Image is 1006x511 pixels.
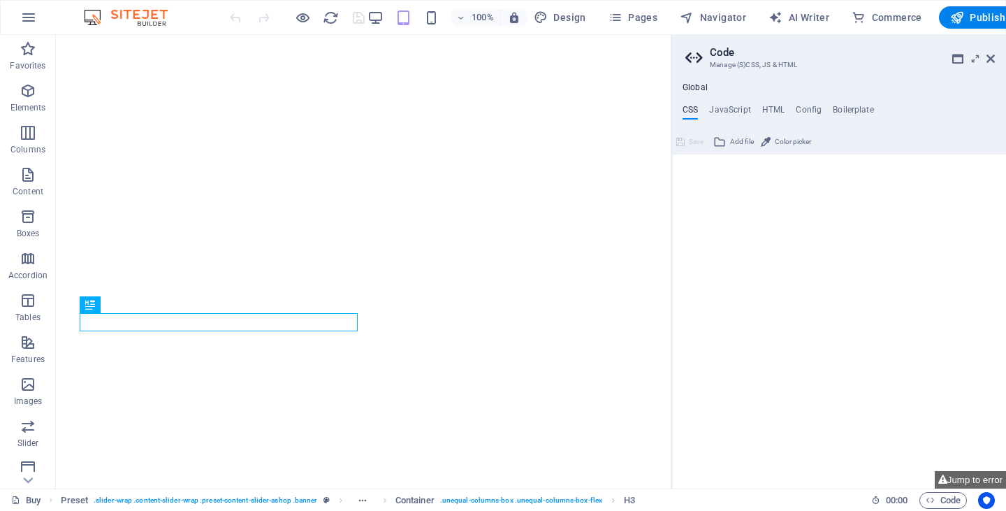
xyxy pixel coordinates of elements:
[775,134,811,150] span: Color picker
[768,10,829,24] span: AI Writer
[508,11,520,24] i: On resize automatically adjust zoom level to fit chosen device.
[730,134,754,150] span: Add file
[710,59,967,71] h3: Manage (S)CSS, JS & HTML
[709,105,750,120] h4: JavaScript
[846,6,928,29] button: Commerce
[603,6,663,29] button: Pages
[10,60,45,71] p: Favorites
[15,312,41,323] p: Tables
[950,10,1005,24] span: Publish
[80,9,185,26] img: Editor Logo
[294,9,311,26] button: Click here to leave preview mode and continue editing
[763,6,835,29] button: AI Writer
[10,144,45,155] p: Columns
[711,134,756,150] button: Add file
[323,10,339,26] i: Reload page
[14,396,43,407] p: Images
[796,105,822,120] h4: Config
[94,492,318,509] span: . slider-wrap .content-slider-wrap .preset-content-slider-ashop .banner
[323,496,330,504] i: This element is a customizable preset
[440,492,602,509] span: . unequal-columns-box .unequal-columns-box-flex
[935,471,1006,489] button: Jump to error
[683,82,708,94] h4: Global
[528,6,592,29] div: Design (Ctrl+Alt+Y)
[919,492,967,509] button: Code
[710,46,995,59] h2: Code
[61,492,88,509] span: Click to select. Double-click to edit
[17,438,39,449] p: Slider
[11,492,41,509] a: Click to cancel selection. Double-click to open Pages
[451,9,500,26] button: 100%
[61,492,635,509] nav: breadcrumb
[624,492,635,509] span: Click to select. Double-click to edit
[683,105,698,120] h4: CSS
[833,105,874,120] h4: Boilerplate
[322,9,339,26] button: reload
[608,10,657,24] span: Pages
[528,6,592,29] button: Design
[17,228,40,239] p: Boxes
[762,105,785,120] h4: HTML
[759,134,813,150] button: Color picker
[472,9,494,26] h6: 100%
[11,354,45,365] p: Features
[395,492,435,509] span: Click to select. Double-click to edit
[886,492,907,509] span: 00 00
[871,492,908,509] h6: Session time
[680,10,746,24] span: Navigator
[10,102,46,113] p: Elements
[8,270,48,281] p: Accordion
[674,6,752,29] button: Navigator
[926,492,961,509] span: Code
[852,10,922,24] span: Commerce
[534,10,586,24] span: Design
[978,492,995,509] button: Usercentrics
[896,495,898,505] span: :
[13,186,43,197] p: Content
